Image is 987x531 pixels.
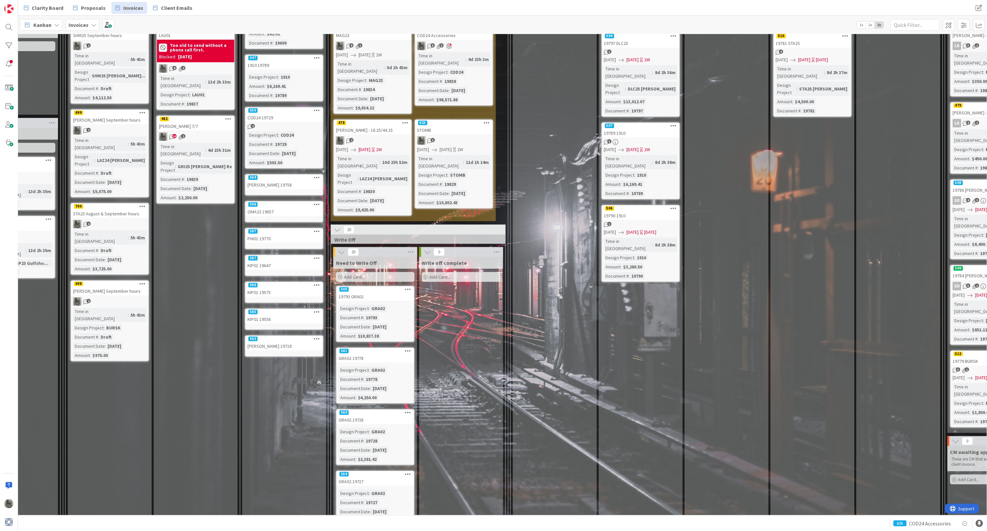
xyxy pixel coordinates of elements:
[629,107,630,114] span: :
[337,410,414,416] div: 560
[160,117,169,121] div: 482
[602,123,680,129] div: 507
[73,94,90,101] div: Amount
[128,56,129,63] span: :
[172,66,177,70] span: 6
[417,96,434,103] div: Amount
[417,171,448,179] div: Design Project
[71,31,148,40] div: SHM25 September hours
[123,4,143,12] span: Invoices
[90,94,91,101] span: :
[246,202,323,207] div: 596
[336,77,366,84] div: Design Project
[73,52,128,67] div: Time in [GEOGRAPHIC_DATA]
[247,150,279,157] div: Document Date
[273,92,288,99] div: 19789
[94,157,95,164] span: :
[824,69,825,76] span: :
[798,85,849,92] div: STA25 [PERSON_NAME]
[415,136,493,145] div: PA
[857,22,866,28] span: 1x
[159,64,168,73] img: PA
[95,157,147,164] div: LAZ24 [PERSON_NAME]
[247,39,272,47] div: Document #
[246,282,323,297] div: 586KIP01 19575
[954,103,963,108] div: 479
[336,42,345,50] img: PA
[431,138,435,142] span: 2
[415,126,493,134] div: STOMB
[265,159,284,166] div: $503.50
[418,121,427,125] div: 625
[417,78,442,85] div: Document #
[359,146,371,153] span: [DATE]
[334,126,411,134] div: [PERSON_NAME] - 18.25/44.25
[336,136,345,145] img: PA
[157,116,234,122] div: 482
[369,95,386,102] div: [DATE]
[71,297,148,306] div: PA
[381,159,409,166] div: 10d 23h 52m
[953,119,961,128] div: LK
[654,69,678,76] div: 8d 2h 36m
[953,155,970,162] div: Amount
[4,499,13,508] img: PA
[205,147,206,154] span: :
[337,348,414,354] div: 561
[246,175,323,189] div: 564[PERSON_NAME] 19758
[71,220,148,228] div: PA
[866,22,875,28] span: 2x
[336,60,385,75] div: Time in [GEOGRAPHIC_DATA]
[953,164,978,171] div: Document #
[159,75,205,89] div: Time in [GEOGRAPHIC_DATA]
[264,159,265,166] span: :
[4,518,13,527] img: avatar
[184,100,185,108] span: :
[802,107,817,114] div: 19781
[149,2,196,14] a: Client Emails
[251,124,255,128] span: 1
[415,120,493,126] div: 625
[73,153,94,167] div: Design Project
[464,159,491,166] div: 11d 1h 14m
[87,43,91,48] span: 1
[953,42,961,50] div: LK
[247,92,272,99] div: Document #
[337,121,346,125] div: 478
[385,64,385,71] span: :
[349,138,354,142] span: 2
[385,64,409,71] div: 5d 1h 43m
[246,255,323,270] div: 587KIP01 19647
[337,471,414,486] div: 559GRA02 19727
[354,104,376,111] div: $5,034.22
[246,228,323,243] div: 597PHI01 19770
[170,43,232,52] b: Too old to send without a phone call first.
[415,31,493,40] div: COD24 Accessories
[376,146,382,153] div: 2W
[71,42,148,50] div: PA
[159,143,205,157] div: Time in [GEOGRAPHIC_DATA]
[157,31,234,40] div: LAU01
[161,4,192,12] span: Client Emails
[246,336,323,350] div: 563[PERSON_NAME] 19718
[953,78,970,85] div: Amount
[604,98,621,105] div: Amount
[159,53,176,60] div: Blocked:
[248,108,258,113] div: 556
[793,98,794,105] span: :
[246,61,323,69] div: 1910 19789
[273,141,288,148] div: 19729
[604,171,635,179] div: Design Project
[362,86,377,93] div: 19834
[604,146,616,153] span: [DATE]
[417,146,429,153] span: [DATE]
[417,69,448,76] div: Design Project
[653,159,654,166] span: :
[178,53,192,60] div: [DATE]
[272,141,273,148] span: :
[111,2,147,14] a: Invoices
[467,56,491,63] div: 4d 23h 3m
[978,164,979,171] span: :
[181,66,186,70] span: 1
[336,51,348,58] span: [DATE]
